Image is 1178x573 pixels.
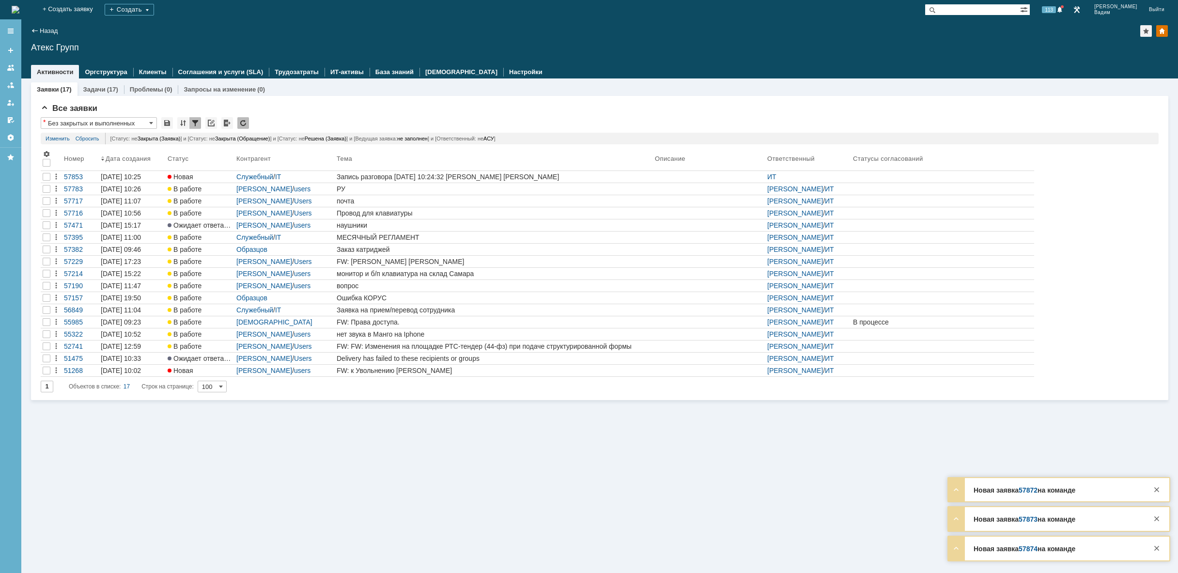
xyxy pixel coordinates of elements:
div: [DATE] 11:07 [101,197,141,205]
div: / [767,246,849,253]
a: В работе [166,256,234,267]
a: 55985 [62,316,99,328]
a: Сбросить [76,133,99,144]
a: В работе [166,292,234,304]
div: / [767,282,849,290]
div: В процессе [853,318,1032,326]
div: [DATE] 10:25 [101,173,141,181]
div: Скопировать ссылку на список [205,117,217,129]
div: / [236,185,333,193]
th: Тема [335,148,653,171]
a: [PERSON_NAME] [767,306,823,314]
div: нет звука в Манго на Iphone [337,330,651,338]
a: Запросы на изменение [184,86,256,93]
span: В работе [168,258,201,265]
a: В работе [166,304,234,316]
a: Проблемы [130,86,163,93]
div: / [767,221,849,229]
th: Контрагент [234,148,335,171]
div: / [767,270,849,278]
div: 57214 [64,270,97,278]
a: [PERSON_NAME] [236,185,292,193]
a: Назад [40,27,58,34]
a: 55322 [62,328,99,340]
a: Служебный [236,233,273,241]
div: / [236,282,333,290]
div: / [236,209,333,217]
a: В работе [166,316,234,328]
div: FW: [PERSON_NAME] [PERSON_NAME] [337,258,651,265]
span: В работе [168,233,201,241]
a: Users [294,209,312,217]
a: [DATE] 11:04 [99,304,166,316]
a: Соглашения и услуги (SLA) [178,68,263,76]
a: В работе [166,341,234,352]
a: Users [294,258,312,265]
a: Создать заявку [3,43,18,58]
div: [Статус: не ] и [Статус: не ] и [Статус: не ] и [Ведущая заявка: ] и [Ответственный: не ] [105,133,1154,144]
div: Действия [52,258,60,265]
div: Статусы согласований [853,155,925,162]
a: В работе [166,183,234,195]
a: [PERSON_NAME] [767,367,823,374]
a: users [294,185,310,193]
div: 57382 [64,246,97,253]
span: Настройки [43,150,50,158]
a: [PERSON_NAME] [236,342,292,350]
a: [PERSON_NAME] [767,342,823,350]
a: [PERSON_NAME] [767,197,823,205]
a: ИТ [825,306,834,314]
span: В работе [168,209,201,217]
a: ИТ [825,233,834,241]
div: Заявка на прием/перевод сотрудника [337,306,651,314]
div: [DATE] 17:23 [101,258,141,265]
span: Ожидает ответа контрагента [168,355,263,362]
span: Закрыта (Заявка) [138,136,181,141]
a: users [294,221,310,229]
a: ИТ [825,258,834,265]
span: Новая [168,173,193,181]
a: Провод для клавиатуры [335,207,653,219]
a: [DATE] 10:25 [99,171,166,183]
div: Запись разговора [DATE] 10:24:32 [PERSON_NAME] [PERSON_NAME] [337,173,651,181]
a: 57874 [1019,545,1038,553]
a: Изменить [46,133,70,144]
a: [DATE] 11:00 [99,232,166,243]
div: [DATE] 11:00 [101,233,141,241]
span: 113 [1042,6,1056,13]
a: FW: FW: Изменения на площадке РТС-тендер (44-фз) при подаче структурированной формы заявки [335,341,653,352]
a: 57157 [62,292,99,304]
a: [PERSON_NAME] [236,270,292,278]
th: Статус [166,148,234,171]
div: Обновлять список [237,117,249,129]
a: [PERSON_NAME] [767,270,823,278]
div: [DATE] 15:17 [101,221,141,229]
a: Мои согласования [3,112,18,128]
div: / [236,233,333,241]
span: Вадим [1094,10,1137,15]
a: монитор и б/п клавиатура на склад Самара [335,268,653,279]
a: [DEMOGRAPHIC_DATA] [425,68,497,76]
div: 56849 [64,306,97,314]
div: Дата создания [106,155,153,162]
a: В работе [166,207,234,219]
div: / [236,270,333,278]
a: Ошибка КОРУС [335,292,653,304]
div: 51268 [64,367,97,374]
div: Статус [168,155,189,162]
div: Действия [52,185,60,193]
div: Изменить домашнюю страницу [1156,25,1168,37]
a: Users [294,197,312,205]
div: МЕСЯЧНЫЙ РЕГЛАМЕНТ [337,233,651,241]
a: ИТ [825,294,834,302]
a: [DATE] 09:46 [99,244,166,255]
a: ИТ [825,355,834,362]
div: Действия [52,209,60,217]
a: Users [294,342,312,350]
span: В работе [168,294,201,302]
a: Ожидает ответа контрагента [166,219,234,231]
a: ИТ [767,173,776,181]
span: Закрыта (Обращение) [215,136,270,141]
a: нет звука в Манго на Iphone [335,328,653,340]
a: [PERSON_NAME] [767,330,823,338]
